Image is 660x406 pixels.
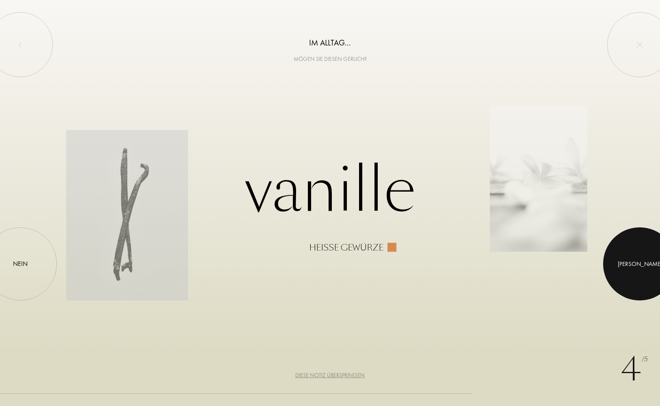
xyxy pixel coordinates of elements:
div: Vanille [66,153,594,253]
img: quit_onboard.svg [636,41,643,48]
div: Nein [13,259,28,269]
div: 4 [621,345,648,394]
img: left_onboard.svg [17,41,24,48]
div: Heiße Gewürze [309,243,383,253]
div: Diese Notiz überspringen [295,371,365,380]
span: /5 [642,355,648,364]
